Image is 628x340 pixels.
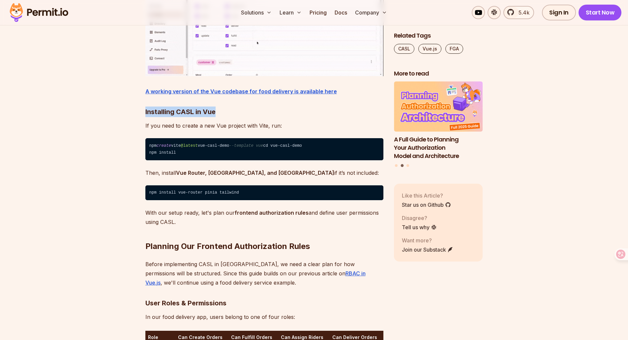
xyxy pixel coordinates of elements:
[542,5,576,20] a: Sign In
[332,334,377,340] strong: Can Deliver Orders
[402,246,453,254] a: Join our Substack
[157,143,171,148] span: create
[7,1,71,24] img: Permit logo
[394,82,483,168] div: Posts
[145,138,383,160] code: npm vite vue casl demo cd vue casl demo npm install
[235,209,309,216] strong: frontend authorization rules
[145,299,226,307] strong: User Roles & Permissions
[277,6,304,19] button: Learn
[290,143,292,148] span: -
[352,6,390,19] button: Company
[402,192,451,200] p: Like this Article?
[145,108,216,116] strong: Installing CASL in Vue
[307,6,329,19] a: Pricing
[332,6,350,19] a: Docs
[579,5,622,20] a: Start Now
[229,143,263,148] span: --template vue
[145,168,383,177] p: Then, install if it’s not included:
[402,236,453,244] p: Want more?
[401,164,404,167] button: Go to slide 2
[394,136,483,160] h3: A Full Guide to Planning Your Authorization Model and Architecture
[181,143,197,148] span: @latest
[145,88,337,95] a: A working version of the Vue codebase for food delivery is available here
[148,334,158,340] strong: Role
[231,334,272,340] strong: Can Fulfill Orders
[503,6,534,19] a: 5.4k
[402,223,437,231] a: Tell us why
[394,70,483,78] h2: More to read
[217,143,220,148] span: -
[176,170,334,176] strong: Vue Router, [GEOGRAPHIC_DATA], and [GEOGRAPHIC_DATA]
[145,260,383,287] p: Before implementing CASL in [GEOGRAPHIC_DATA], we need a clear plan for how permissions will be s...
[278,143,280,148] span: -
[418,44,441,54] a: Vue.js
[445,44,463,54] a: FGA
[395,164,398,167] button: Go to slide 1
[394,32,483,40] h2: Related Tags
[402,214,437,222] p: Disagree?
[145,241,310,251] strong: Planning Our Frontend Authorization Rules
[515,9,529,16] span: 5.4k
[406,164,409,167] button: Go to slide 3
[145,208,383,227] p: With our setup ready, let's plan our and define user permissions using CASL.
[394,82,483,132] img: A Full Guide to Planning Your Authorization Model and Architecture
[394,82,483,160] a: A Full Guide to Planning Your Authorization Model and ArchitectureA Full Guide to Planning Your A...
[281,334,323,340] strong: Can Assign Riders
[238,6,274,19] button: Solutions
[205,143,207,148] span: -
[394,82,483,160] li: 2 of 3
[145,121,383,130] p: If you need to create a new Vue project with Vite, run:
[178,334,223,340] strong: Can Create Orders
[394,44,414,54] a: CASL
[402,201,451,209] a: Star us on Github
[145,185,383,201] code: npm install vue-router pinia tailwind
[145,312,383,322] p: In our food delivery app, users belong to one of four roles:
